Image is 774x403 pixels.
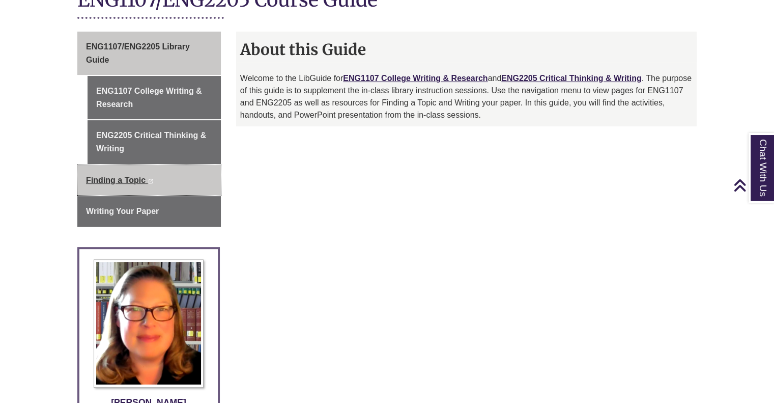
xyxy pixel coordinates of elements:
[148,179,154,183] i: This link opens in a new window
[236,37,697,62] h2: About this Guide
[88,76,221,119] a: ENG1107 College Writing & Research
[86,176,146,184] span: Finding a Topic
[501,74,641,83] a: ENG2205 Critical Thinking & Writing
[77,32,221,75] a: ENG1107/ENG2205 Library Guide
[94,259,204,388] img: Profile Photo
[77,32,221,227] div: Guide Page Menu
[86,42,190,64] span: ENG1107/ENG2205 Library Guide
[77,165,221,196] a: Finding a Topic
[733,178,771,192] a: Back to Top
[88,120,221,164] a: ENG2205 Critical Thinking & Writing
[77,196,221,227] a: Writing Your Paper
[86,207,159,216] span: Writing Your Paper
[240,72,693,121] p: Welcome to the LibGuide for and . The purpose of this guide is to supplement the in-class library...
[343,74,488,83] a: ENG1107 College Writing & Research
